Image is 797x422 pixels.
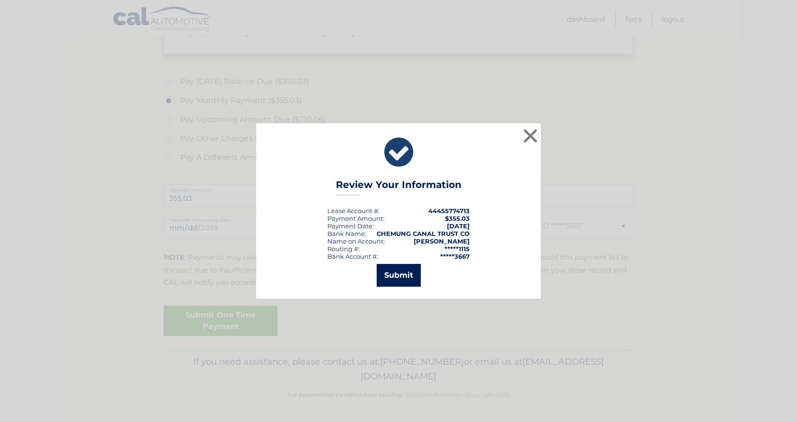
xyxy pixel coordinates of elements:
[521,126,540,145] button: ×
[327,245,360,253] div: Routing #:
[377,264,421,287] button: Submit
[327,207,380,215] div: Lease Account #:
[414,237,470,245] strong: [PERSON_NAME]
[428,207,470,215] strong: 44455774713
[327,230,366,237] div: Bank Name:
[447,222,470,230] span: [DATE]
[327,237,385,245] div: Name on Account:
[327,215,384,222] div: Payment Amount:
[336,179,462,196] h3: Review Your Information
[327,222,372,230] span: Payment Date
[327,222,374,230] div: :
[445,215,470,222] span: $355.03
[377,230,470,237] strong: CHEMUNG CANAL TRUST CO
[327,253,378,260] div: Bank Account #:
